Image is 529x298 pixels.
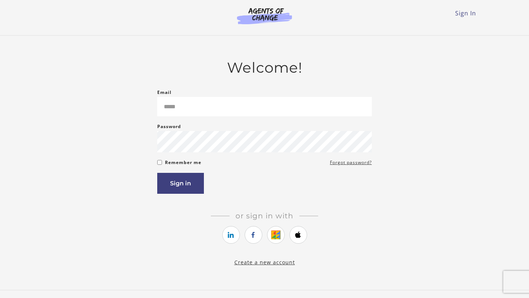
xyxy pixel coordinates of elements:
a: https://courses.thinkific.com/users/auth/apple?ss%5Breferral%5D=&ss%5Buser_return_to%5D=https%3A%... [289,226,307,244]
a: Sign In [455,9,476,17]
label: Email [157,88,172,97]
label: Remember me [165,158,201,167]
a: https://courses.thinkific.com/users/auth/linkedin?ss%5Breferral%5D=&ss%5Buser_return_to%5D=https%... [222,226,240,244]
label: Password [157,122,181,131]
button: Sign in [157,173,204,194]
a: Forgot password? [330,158,372,167]
a: https://courses.thinkific.com/users/auth/facebook?ss%5Breferral%5D=&ss%5Buser_return_to%5D=https%... [245,226,262,244]
img: Agents of Change Logo [229,7,300,24]
span: Or sign in with [230,211,299,220]
a: https://courses.thinkific.com/users/auth/google?ss%5Breferral%5D=&ss%5Buser_return_to%5D=https%3A... [267,226,285,244]
h2: Welcome! [157,59,372,76]
a: Create a new account [234,259,295,266]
